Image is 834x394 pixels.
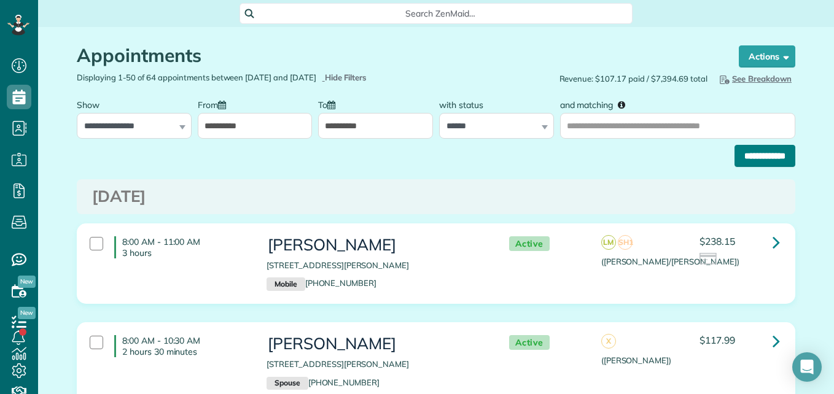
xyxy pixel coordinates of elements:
img: icon_credit_card_neutral-3d9a980bd25ce6dbb0f2033d7200983694762465c175678fcbc2d8f4bc43548e.png [700,253,718,266]
button: Actions [739,45,795,68]
a: Spouse[PHONE_NUMBER] [267,377,380,387]
span: SH1 [618,235,633,250]
span: LM [601,235,616,250]
button: See Breakdown [714,72,795,85]
span: X [601,334,616,349]
div: Open Intercom Messenger [792,352,822,382]
h4: 8:00 AM - 10:30 AM [114,335,248,357]
span: Active [509,335,550,350]
small: Mobile [267,277,305,291]
p: 2 hours 30 minutes [122,346,248,357]
span: New [18,307,36,319]
p: [STREET_ADDRESS][PERSON_NAME] [267,358,484,370]
h1: Appointments [77,45,715,66]
span: $117.99 [700,334,735,346]
label: From [198,93,232,115]
p: 3 hours [122,247,248,258]
h3: [PERSON_NAME] [267,335,484,353]
span: See Breakdown [717,74,792,83]
span: ([PERSON_NAME]) [601,355,671,365]
span: ([PERSON_NAME]/[PERSON_NAME]) [601,257,739,266]
a: Mobile[PHONE_NUMBER] [267,278,376,288]
div: Displaying 1-50 of 64 appointments between [DATE] and [DATE] [68,72,436,83]
p: [STREET_ADDRESS][PERSON_NAME] [267,260,484,271]
h3: [DATE] [92,188,780,206]
span: Revenue: $107.17 paid / $7,394.69 total [559,73,707,85]
h4: 8:00 AM - 11:00 AM [114,236,248,258]
small: Spouse [267,377,308,390]
a: Hide Filters [322,72,367,82]
span: $238.15 [700,235,735,247]
h3: [PERSON_NAME] [267,236,484,254]
label: To [318,93,341,115]
label: and matching [560,93,634,115]
span: Active [509,236,550,252]
span: Hide Filters [325,72,367,83]
span: New [18,276,36,288]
